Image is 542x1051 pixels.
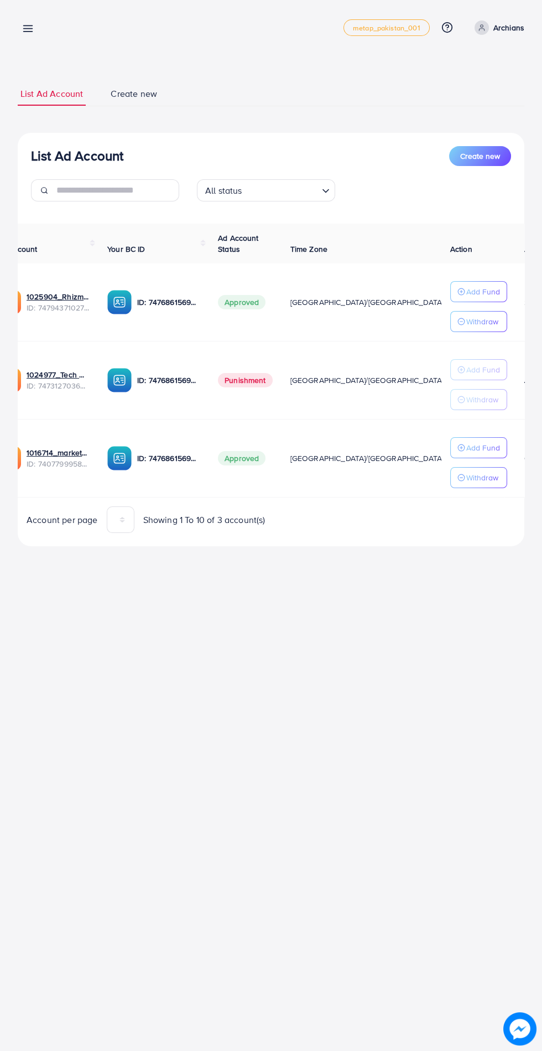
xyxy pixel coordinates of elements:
img: ic-ba-acc.ded83a64.svg [107,446,132,470]
h3: List Ad Account [31,148,123,164]
p: Withdraw [466,393,498,406]
p: ID: 7476861569385742352 [137,296,200,309]
p: ID: 7476861569385742352 [137,452,200,465]
img: ic-ba-acc.ded83a64.svg [107,290,132,314]
span: List Ad Account [20,87,83,100]
span: Action [450,244,472,255]
span: [GEOGRAPHIC_DATA]/[GEOGRAPHIC_DATA] [290,453,444,464]
span: Approved [218,295,265,309]
p: Archians [493,21,524,34]
button: Add Fund [450,281,507,302]
button: Add Fund [450,437,507,458]
img: ic-ba-acc.ded83a64.svg [107,368,132,392]
div: Search for option [197,179,335,201]
span: Ad Account Status [218,232,259,255]
p: Withdraw [466,471,498,484]
p: Add Fund [466,363,500,376]
span: ID: 7473127036257615873 [27,380,90,391]
span: Create new [460,151,500,162]
a: 1024977_Tech Wave_1739972983986 [27,369,90,380]
button: Create new [449,146,511,166]
div: <span class='underline'>1016714_marketbay_1724762849692</span></br>7407799958096789521 [27,447,90,470]
p: Add Fund [466,285,500,298]
span: All status [203,183,244,199]
span: Punishment [218,373,273,387]
p: ID: 7476861569385742352 [137,374,200,387]
span: [GEOGRAPHIC_DATA]/[GEOGRAPHIC_DATA] [290,375,444,386]
button: Add Fund [450,359,507,380]
div: <span class='underline'>1025904_Rhizmall Archbeat_1741442161001</span></br>7479437102770323473 [27,291,90,314]
span: Your BC ID [107,244,145,255]
span: Showing 1 To 10 of 3 account(s) [143,514,265,526]
span: metap_pakistan_001 [353,24,420,32]
span: Approved [218,451,265,465]
input: Search for option [246,180,317,199]
p: Add Fund [466,441,500,454]
img: image [503,1012,536,1045]
button: Withdraw [450,467,507,488]
span: ID: 7479437102770323473 [27,302,90,313]
span: ID: 7407799958096789521 [27,458,90,469]
a: 1025904_Rhizmall Archbeat_1741442161001 [27,291,90,302]
a: metap_pakistan_001 [343,19,430,36]
div: <span class='underline'>1024977_Tech Wave_1739972983986</span></br>7473127036257615873 [27,369,90,392]
span: Account per page [27,514,98,526]
span: Time Zone [290,244,327,255]
a: Archians [470,20,524,35]
span: [GEOGRAPHIC_DATA]/[GEOGRAPHIC_DATA] [290,297,444,308]
button: Withdraw [450,311,507,332]
a: 1016714_marketbay_1724762849692 [27,447,90,458]
span: Create new [111,87,157,100]
button: Withdraw [450,389,507,410]
p: Withdraw [466,315,498,328]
